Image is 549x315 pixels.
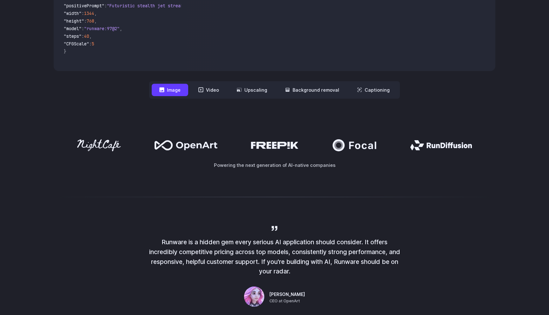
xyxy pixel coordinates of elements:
span: } [64,49,66,54]
span: [PERSON_NAME] [269,291,305,298]
span: : [82,33,84,39]
button: Image [152,84,188,96]
span: , [89,33,92,39]
p: Powering the next generation of AI-native companies [54,161,495,169]
span: , [94,18,97,24]
button: Background removal [277,84,347,96]
img: Person [244,286,264,307]
span: CEO at OpenArt [269,298,300,304]
span: "height" [64,18,84,24]
button: Video [191,84,227,96]
span: : [84,18,87,24]
span: "Futuristic stealth jet streaking through a neon-lit cityscape with glowing purple exhaust" [107,3,338,9]
span: , [120,26,122,31]
span: "positivePrompt" [64,3,104,9]
span: , [94,10,97,16]
span: : [89,41,92,47]
p: Runware is a hidden gem every serious AI application should consider. It offers incredibly compet... [148,237,401,276]
span: "steps" [64,33,82,39]
span: 768 [87,18,94,24]
button: Upscaling [229,84,275,96]
span: 5 [92,41,94,47]
span: : [82,10,84,16]
span: "CFGScale" [64,41,89,47]
span: 1344 [84,10,94,16]
span: "width" [64,10,82,16]
span: "runware:97@2" [84,26,120,31]
span: : [104,3,107,9]
button: Captioning [349,84,397,96]
span: : [82,26,84,31]
span: "model" [64,26,82,31]
span: 40 [84,33,89,39]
